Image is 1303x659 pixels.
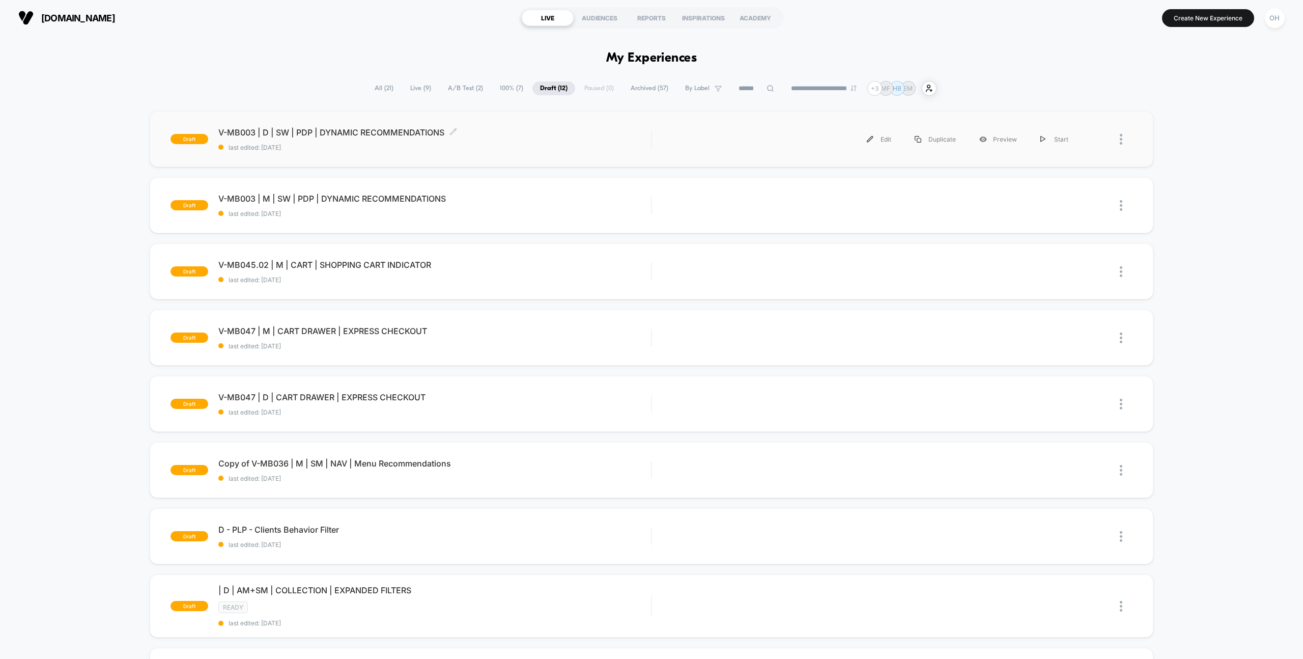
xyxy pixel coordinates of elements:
div: ACADEMY [729,10,781,26]
img: close [1120,333,1122,343]
span: V-MB003 | D | SW | PDP | DYNAMIC RECOMMENDATIONS [218,127,651,138]
span: last edited: [DATE] [218,541,651,548]
button: OH [1262,8,1288,29]
p: EM [903,85,913,92]
span: A/B Test ( 2 ) [440,81,491,95]
span: draft [171,134,208,144]
span: last edited: [DATE] [218,619,651,627]
span: last edited: [DATE] [218,475,651,482]
img: close [1120,399,1122,409]
span: V-MB047 | M | CART DRAWER | EXPRESS CHECKOUT [218,326,651,336]
img: menu [1040,136,1045,143]
span: draft [171,266,208,277]
img: close [1120,465,1122,476]
div: LIVE [522,10,574,26]
h1: My Experiences [606,51,697,66]
span: [DOMAIN_NAME] [41,13,115,23]
button: Create New Experience [1162,9,1254,27]
div: Start [1029,128,1080,151]
img: end [851,85,857,91]
div: AUDIENCES [574,10,626,26]
span: 100% ( 7 ) [492,81,531,95]
img: menu [915,136,921,143]
span: Ready [218,601,248,613]
div: Preview [968,128,1029,151]
span: draft [171,531,208,541]
span: draft [171,200,208,210]
img: close [1120,200,1122,211]
img: menu [867,136,873,143]
button: [DOMAIN_NAME] [15,10,118,26]
span: draft [171,399,208,409]
img: close [1120,531,1122,542]
div: OH [1265,8,1285,28]
div: + 3 [867,81,882,96]
span: D - PLP - Clients Behavior Filter [218,525,651,535]
span: last edited: [DATE] [218,342,651,350]
img: close [1120,266,1122,277]
div: INSPIRATIONS [677,10,729,26]
span: V-MB003 | M | SW | PDP | DYNAMIC RECOMMENDATIONS [218,194,651,204]
img: close [1120,134,1122,145]
span: Live ( 9 ) [403,81,439,95]
span: last edited: [DATE] [218,210,651,217]
img: close [1120,601,1122,612]
span: Archived ( 57 ) [623,81,676,95]
span: last edited: [DATE] [218,276,651,284]
span: V-MB047 | D | CART DRAWER | EXPRESS CHECKOUT [218,392,651,402]
span: last edited: [DATE] [218,144,651,151]
span: draft [171,465,208,475]
div: Edit [855,128,903,151]
span: Draft ( 12 ) [532,81,575,95]
div: REPORTS [626,10,677,26]
div: Duplicate [903,128,968,151]
img: Visually logo [18,10,34,25]
span: Copy of V-MB036 | M | SM | NAV | Menu Recommendations [218,458,651,469]
span: last edited: [DATE] [218,408,651,416]
p: HB [893,85,901,92]
span: V-MB045.02 | M | CART | SHOPPING CART INDICATOR [218,260,651,270]
span: | D | AM+SM | COLLECTION | EXPANDED FILTERS [218,585,651,595]
p: MF [881,85,890,92]
span: By Label [685,85,710,92]
span: All ( 21 ) [367,81,401,95]
span: draft [171,601,208,611]
span: draft [171,333,208,343]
